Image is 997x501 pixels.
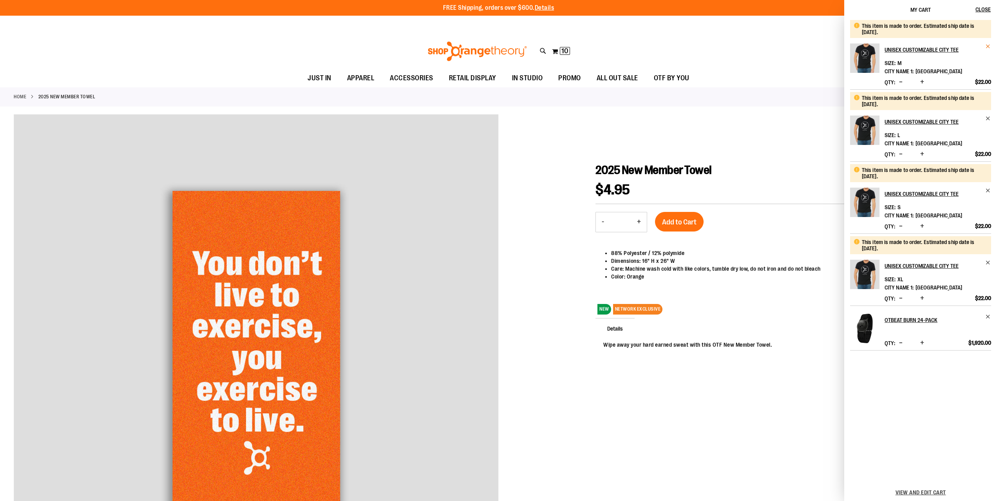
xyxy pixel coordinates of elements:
strong: 2025 New Member Towel [38,93,96,100]
span: [GEOGRAPHIC_DATA] [916,140,962,147]
span: S [897,204,901,210]
a: Unisex Customizable City Tee [885,116,991,128]
button: Decrease product quantity [897,150,905,158]
dt: Size [885,276,896,282]
li: Dimensions: 16" H x 26" W [611,257,821,265]
span: $22.00 [975,222,991,230]
button: Increase product quantity [918,78,926,86]
a: OTbeat Burn 24-pack [885,314,991,326]
a: Unisex Customizable City Tee [885,188,991,200]
span: $22.00 [975,150,991,157]
button: Decrease product quantity [897,339,905,347]
span: $4.95 [595,182,630,198]
span: NETWORK EXCLUSIVE [613,304,663,315]
div: This item is made to order. Estimated ship date is [DATE]. [862,167,985,179]
span: [GEOGRAPHIC_DATA] [916,68,962,74]
button: Decrease product quantity [596,212,610,232]
li: Product [850,20,991,89]
dt: Size [885,132,896,138]
button: Increase product quantity [631,212,647,232]
dt: City Name 1 [885,212,914,219]
button: Decrease product quantity [897,78,905,86]
a: OTbeat Burn 24-pack [850,314,879,348]
a: Unisex Customizable City Tee [850,188,879,222]
dt: City Name 1 [885,68,914,74]
label: Qty [885,151,895,157]
span: XL [897,276,903,282]
button: Increase product quantity [918,339,926,347]
div: This item is made to order. Estimated ship date is [DATE]. [862,239,985,251]
li: Product [850,89,991,161]
button: Decrease product quantity [897,295,905,302]
a: Remove item [985,314,991,320]
li: 88% Polyester / 12% polymide [611,249,821,257]
dt: Size [885,60,896,66]
button: Add to Cart [655,212,704,232]
img: Shop Orangetheory [427,42,528,61]
dt: City Name 1 [885,140,914,147]
h2: Unisex Customizable City Tee [885,260,981,272]
input: Product quantity [610,213,631,232]
img: Unisex Customizable City Tee [850,260,879,289]
p: FREE Shipping, orders over $600. [443,4,554,13]
label: Qty [885,79,895,85]
span: PROMO [558,69,581,87]
a: Unisex Customizable City Tee [850,43,879,78]
dt: City Name 1 [885,284,914,291]
span: $1,920.00 [968,339,991,346]
h2: Unisex Customizable City Tee [885,43,981,56]
label: Qty [885,295,895,302]
h2: Unisex Customizable City Tee [885,116,981,128]
dt: Size [885,204,896,210]
a: Remove item [985,43,991,49]
li: Care: Machine wash cold with like colors, tumble dry low, do not iron and do not bleach [611,265,821,273]
a: Remove item [985,116,991,121]
a: Unisex Customizable City Tee [850,116,879,150]
span: JUST IN [308,69,331,87]
span: [GEOGRAPHIC_DATA] [916,284,962,291]
span: Add to Cart [662,218,697,226]
label: Qty [885,223,895,230]
button: Decrease product quantity [897,222,905,230]
span: $22.00 [975,295,991,302]
li: Product [850,233,991,306]
div: This item is made to order. Estimated ship date is [DATE]. [862,95,985,107]
span: APPAREL [347,69,375,87]
img: OTbeat Burn 24-pack [850,314,879,343]
span: $22.00 [975,78,991,85]
a: Details [535,4,554,11]
span: M [897,60,901,66]
span: OTF BY YOU [654,69,689,87]
a: Unisex Customizable City Tee [850,260,879,294]
li: Product [850,161,991,233]
span: Details [595,318,635,338]
span: RETAIL DISPLAY [449,69,496,87]
span: 10 [561,47,568,55]
img: Unisex Customizable City Tee [850,43,879,73]
a: Remove item [985,260,991,266]
span: [GEOGRAPHIC_DATA] [916,212,962,219]
h2: Unisex Customizable City Tee [885,188,981,200]
span: My Cart [910,7,931,13]
a: Remove item [985,188,991,194]
a: Unisex Customizable City Tee [885,43,991,56]
button: Increase product quantity [918,222,926,230]
li: Color: Orange [611,273,821,280]
span: NEW [597,304,611,315]
button: Increase product quantity [918,150,926,158]
a: Home [14,93,26,100]
div: This item is made to order. Estimated ship date is [DATE]. [862,23,985,35]
img: Unisex Customizable City Tee [850,188,879,217]
a: View and edit cart [896,489,946,496]
p: Wipe away your hard earned sweat with this OTF New Member Towel. [603,341,975,349]
img: Unisex Customizable City Tee [850,116,879,145]
span: 2025 New Member Towel [595,163,712,177]
span: ACCESSORIES [390,69,433,87]
span: IN STUDIO [512,69,543,87]
li: Product [850,306,991,351]
a: Unisex Customizable City Tee [885,260,991,272]
h2: OTbeat Burn 24-pack [885,314,981,326]
span: L [897,132,900,138]
label: Qty [885,340,895,346]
